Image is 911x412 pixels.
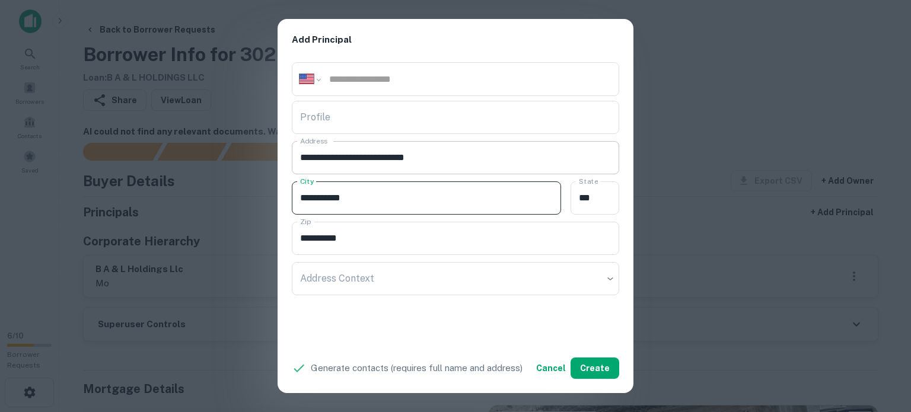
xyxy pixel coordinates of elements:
[531,357,571,379] button: Cancel
[311,361,523,375] p: Generate contacts (requires full name and address)
[300,136,327,146] label: Address
[300,216,311,226] label: Zip
[571,357,619,379] button: Create
[579,176,598,186] label: State
[292,262,619,295] div: ​
[278,19,633,61] h2: Add Principal
[852,317,911,374] iframe: Chat Widget
[300,176,314,186] label: City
